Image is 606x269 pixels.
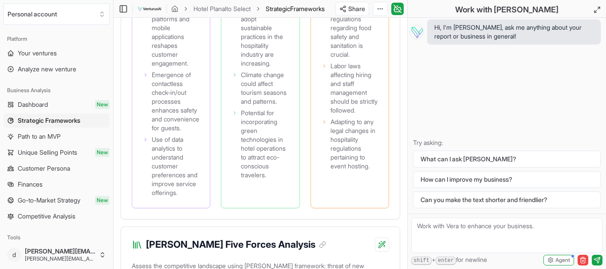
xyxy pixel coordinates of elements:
img: Vera [409,25,424,39]
a: Unique Selling PointsNew [4,145,110,160]
span: Dashboard [18,100,48,109]
span: d [7,248,21,262]
div: Platform [4,32,110,46]
span: Competitive Analysis [18,212,75,221]
span: Path to an MVP [18,132,61,141]
a: Customer Persona [4,161,110,175]
span: Strategic Frameworks [18,116,80,125]
div: Tools [4,230,110,245]
button: How can I improve my business? [413,171,601,188]
span: Analyze new venture [18,65,76,74]
span: Climate change could affect tourism seasons and patterns. [241,70,288,106]
button: Agent [543,255,574,265]
a: Your ventures [4,46,110,60]
span: Your ventures [18,49,57,58]
a: Finances [4,177,110,191]
h2: Work with [PERSON_NAME] [455,4,559,16]
a: Strategic Frameworks [4,113,110,128]
span: Finances [18,180,43,189]
span: New [95,100,110,109]
nav: breadcrumb [171,4,325,13]
span: Potential for incorporating green technologies in hotel operations to attract eco-conscious trave... [241,109,288,179]
a: Go-to-Market StrategyNew [4,193,110,207]
span: Share [348,4,365,13]
kbd: shift [411,257,432,265]
span: Emergence of contactless check-in/out processes enhances safety and convenience for guests. [152,70,199,133]
span: [PERSON_NAME][EMAIL_ADDRESS][DOMAIN_NAME] [25,255,95,262]
span: Agent [555,257,570,264]
span: New [95,148,110,157]
button: Select an organization [4,4,110,25]
button: Can you make the text shorter and friendlier? [413,191,601,208]
a: Analyze new venture [4,62,110,76]
span: Adapting to any legal changes in hospitality regulations pertaining to event hosting. [331,117,378,171]
span: Unique Selling Points [18,148,77,157]
a: Competitive Analysis [4,209,110,223]
kbd: enter [436,257,456,265]
img: logo [137,4,162,14]
span: New [95,196,110,205]
a: Hotel Planalto Select [193,4,251,13]
span: Frameworks [290,5,325,12]
div: Business Analysis [4,83,110,97]
span: StrategicFrameworks [266,4,325,13]
span: Labor laws affecting hiring and staff management should be strictly followed. [331,62,378,115]
h3: [PERSON_NAME] Five Forces Analysis [146,238,326,252]
button: Share [335,2,369,16]
button: What can I ask [PERSON_NAME]? [413,151,601,168]
span: Go-to-Market Strategy [18,196,80,205]
a: Path to an MVP [4,129,110,144]
span: Hi, I'm [PERSON_NAME], ask me anything about your report or business in general! [434,23,594,41]
span: Use of data analytics to understand customer preferences and improve service offerings. [152,135,199,197]
a: DashboardNew [4,97,110,112]
button: d[PERSON_NAME][EMAIL_ADDRESS][DOMAIN_NAME][PERSON_NAME][EMAIL_ADDRESS][DOMAIN_NAME] [4,244,110,265]
span: + for newline [411,255,487,265]
span: Customer Persona [18,164,70,173]
span: [PERSON_NAME][EMAIL_ADDRESS][DOMAIN_NAME] [25,247,95,255]
p: Try asking: [413,138,601,147]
